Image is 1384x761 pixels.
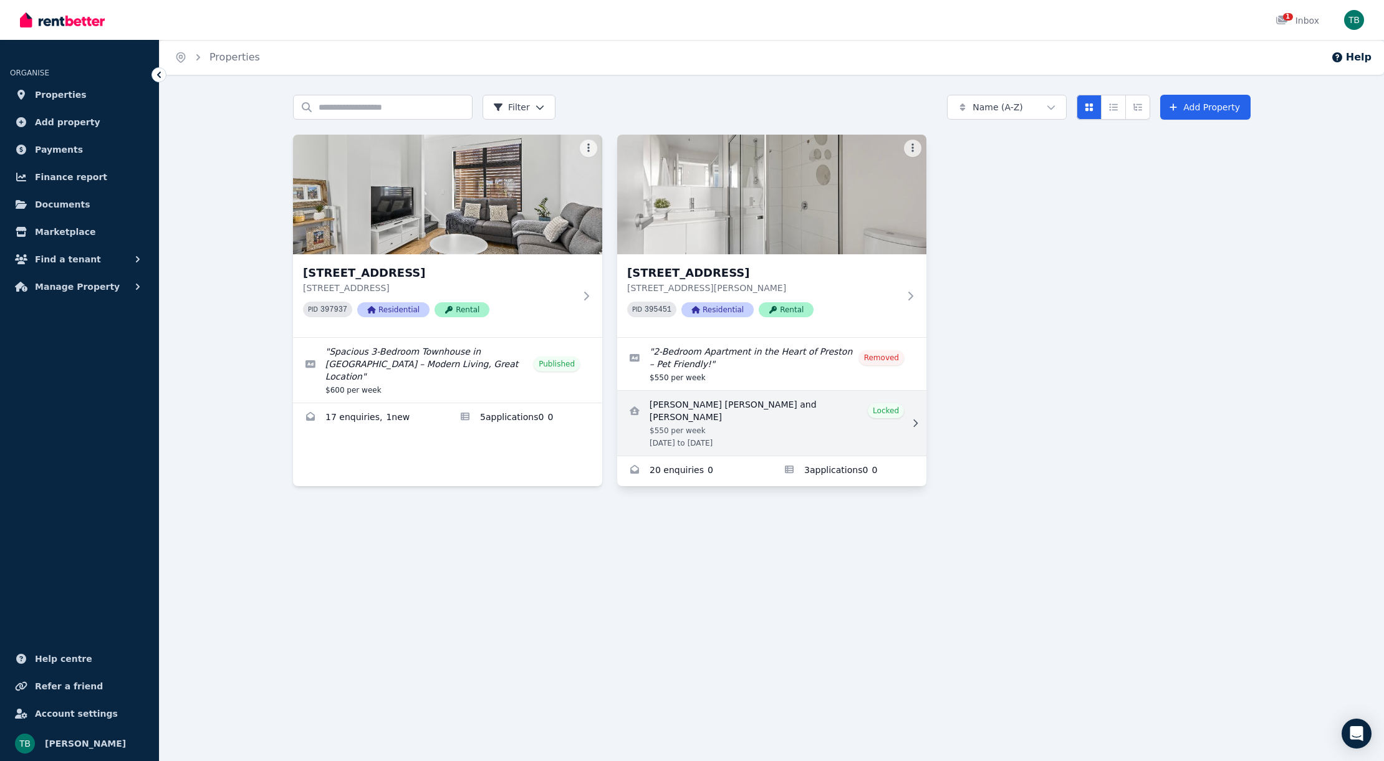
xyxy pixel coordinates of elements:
[10,219,149,244] a: Marketplace
[35,224,95,239] span: Marketplace
[35,87,87,102] span: Properties
[617,135,926,254] img: 13/450 Bell St, Preston
[209,51,260,63] a: Properties
[645,305,671,314] code: 395451
[627,282,899,294] p: [STREET_ADDRESS][PERSON_NAME]
[1160,95,1251,120] a: Add Property
[580,140,597,157] button: More options
[20,11,105,29] img: RentBetter
[293,403,448,433] a: Enquiries for 2/66 Conington Cres, Morphett Vale
[35,679,103,694] span: Refer a friend
[1331,50,1372,65] button: Help
[627,264,899,282] h3: [STREET_ADDRESS]
[303,264,575,282] h3: [STREET_ADDRESS]
[357,302,430,317] span: Residential
[759,302,814,317] span: Rental
[35,279,120,294] span: Manage Property
[947,95,1067,120] button: Name (A-Z)
[10,247,149,272] button: Find a tenant
[35,115,100,130] span: Add property
[160,40,275,75] nav: Breadcrumb
[1125,95,1150,120] button: Expanded list view
[10,165,149,189] a: Finance report
[1276,14,1319,27] div: Inbox
[308,306,318,313] small: PID
[293,135,602,337] a: 2/66 Conington Cres, Morphett Vale[STREET_ADDRESS][STREET_ADDRESS]PID 397937ResidentialRental
[10,701,149,726] a: Account settings
[35,252,101,267] span: Find a tenant
[904,140,921,157] button: More options
[15,734,35,754] img: Tillyck Bevins
[293,338,602,403] a: Edit listing: Spacious 3-Bedroom Townhouse in Morphett Vale – Modern Living, Great Location
[35,170,107,184] span: Finance report
[10,674,149,699] a: Refer a friend
[632,306,642,313] small: PID
[1077,95,1150,120] div: View options
[10,192,149,217] a: Documents
[303,282,575,294] p: [STREET_ADDRESS]
[10,110,149,135] a: Add property
[10,137,149,162] a: Payments
[448,403,602,433] a: Applications for 2/66 Conington Cres, Morphett Vale
[973,101,1023,113] span: Name (A-Z)
[320,305,347,314] code: 397937
[35,706,118,721] span: Account settings
[1101,95,1126,120] button: Compact list view
[35,651,92,666] span: Help centre
[617,456,772,486] a: Enquiries for 13/450 Bell St, Preston
[1344,10,1364,30] img: Tillyck Bevins
[435,302,489,317] span: Rental
[617,391,926,456] a: View details for Atul Gaha Magar and Rashmi Chhetri
[1077,95,1102,120] button: Card view
[10,82,149,107] a: Properties
[1283,13,1293,21] span: 1
[617,338,926,390] a: Edit listing: 2-Bedroom Apartment in the Heart of Preston – Pet Friendly!
[10,69,49,77] span: ORGANISE
[617,135,926,337] a: 13/450 Bell St, Preston[STREET_ADDRESS][STREET_ADDRESS][PERSON_NAME]PID 395451ResidentialRental
[483,95,555,120] button: Filter
[1342,719,1372,749] div: Open Intercom Messenger
[10,274,149,299] button: Manage Property
[681,302,754,317] span: Residential
[493,101,530,113] span: Filter
[35,197,90,212] span: Documents
[293,135,602,254] img: 2/66 Conington Cres, Morphett Vale
[35,142,83,157] span: Payments
[45,736,126,751] span: [PERSON_NAME]
[10,646,149,671] a: Help centre
[772,456,926,486] a: Applications for 13/450 Bell St, Preston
